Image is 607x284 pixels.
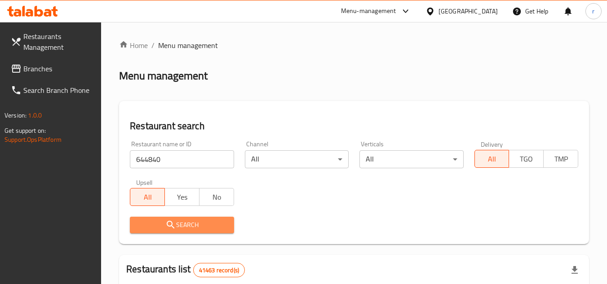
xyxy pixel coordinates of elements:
[4,134,62,145] a: Support.OpsPlatform
[119,40,148,51] a: Home
[4,125,46,136] span: Get support on:
[481,141,503,147] label: Delivery
[439,6,498,16] div: [GEOGRAPHIC_DATA]
[592,6,594,16] span: r
[119,69,208,83] h2: Menu management
[509,150,544,168] button: TGO
[126,262,245,277] h2: Restaurants list
[4,79,102,101] a: Search Branch Phone
[23,63,94,74] span: Branches
[193,263,245,277] div: Total records count
[130,119,578,133] h2: Restaurant search
[130,217,234,233] button: Search
[23,85,94,96] span: Search Branch Phone
[130,188,165,206] button: All
[4,109,27,121] span: Version:
[168,191,196,204] span: Yes
[23,31,94,52] span: Restaurants Management
[474,150,510,168] button: All
[245,150,349,168] div: All
[203,191,230,204] span: No
[359,150,463,168] div: All
[564,259,585,281] div: Export file
[479,153,506,166] span: All
[194,266,244,275] span: 41463 record(s)
[136,179,153,185] label: Upsell
[199,188,234,206] button: No
[119,40,589,51] nav: breadcrumb
[28,109,42,121] span: 1.0.0
[4,58,102,79] a: Branches
[543,150,578,168] button: TMP
[164,188,199,206] button: Yes
[158,40,218,51] span: Menu management
[151,40,155,51] li: /
[341,6,396,17] div: Menu-management
[137,219,226,231] span: Search
[547,153,575,166] span: TMP
[4,26,102,58] a: Restaurants Management
[130,150,234,168] input: Search for restaurant name or ID..
[513,153,540,166] span: TGO
[134,191,161,204] span: All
